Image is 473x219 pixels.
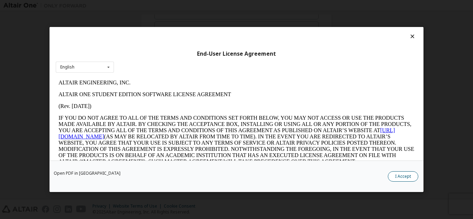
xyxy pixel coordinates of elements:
a: [URL][DOMAIN_NAME] [3,51,339,63]
button: I Accept [388,171,418,182]
p: ALTAIR ONE STUDENT EDITION SOFTWARE LICENSE AGREEMENT [3,15,359,21]
p: ALTAIR ENGINEERING, INC. [3,3,359,9]
p: This Altair One Student Edition Software License Agreement (“Agreement”) is between Altair Engine... [3,93,359,118]
p: IF YOU DO NOT AGREE TO ALL OF THE TERMS AND CONDITIONS SET FORTH BELOW, YOU MAY NOT ACCESS OR USE... [3,38,359,88]
a: Open PDF in [GEOGRAPHIC_DATA] [54,171,121,175]
div: End-User License Agreement [56,51,417,57]
p: (Rev. [DATE]) [3,26,359,33]
div: English [60,65,74,69]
